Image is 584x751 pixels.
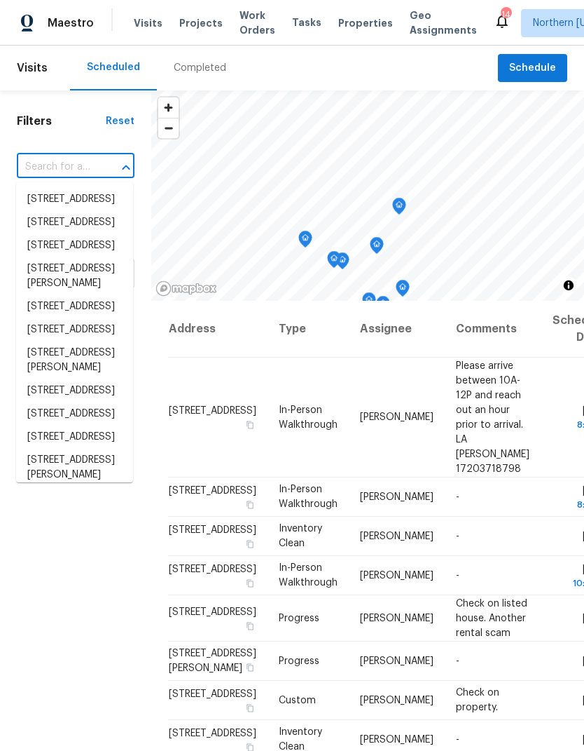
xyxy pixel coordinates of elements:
span: Geo Assignments [410,8,477,38]
span: Check on property. [456,688,499,712]
div: 14 [501,8,510,21]
li: [STREET_ADDRESS] [16,188,133,211]
button: Copy Address [244,419,256,431]
span: [PERSON_NAME] [360,492,433,501]
span: [STREET_ADDRESS] [169,607,256,616]
span: [STREET_ADDRESS] [169,728,256,738]
span: Visits [134,16,162,31]
span: - [456,531,459,541]
li: [STREET_ADDRESS] [16,379,133,402]
div: Reset [106,114,134,129]
span: [STREET_ADDRESS] [169,525,256,534]
span: In-Person Walkthrough [279,563,338,588]
th: Address [168,301,267,358]
div: Map marker [298,231,312,252]
div: Scheduled [87,60,140,75]
span: Maestro [48,15,94,32]
div: Map marker [396,280,410,302]
li: [STREET_ADDRESS] [16,295,133,318]
span: [PERSON_NAME] [360,695,433,705]
span: Work Orders [239,8,275,38]
li: [STREET_ADDRESS] [16,211,133,234]
span: Schedule [509,60,556,77]
button: Zoom in [158,97,179,118]
button: Copy Address [244,498,256,510]
li: [STREET_ADDRESS][PERSON_NAME] [16,341,133,379]
button: Schedule [498,54,567,83]
th: Type [267,301,349,358]
span: In-Person Walkthrough [279,405,338,429]
span: - [456,570,459,580]
li: [STREET_ADDRESS][PERSON_NAME] [16,449,133,487]
div: Map marker [370,237,384,259]
button: Copy Address [244,661,256,674]
div: Map marker [392,198,406,219]
span: - [456,656,459,665]
span: Tasks [292,18,321,27]
span: - [456,734,459,744]
span: [PERSON_NAME] [360,656,433,665]
li: [STREET_ADDRESS] [16,318,133,341]
span: Progress [279,656,319,665]
button: Copy Address [244,576,256,589]
li: [STREET_ADDRESS] [16,402,133,426]
input: Search for an address... [17,156,95,178]
button: Copy Address [244,701,256,714]
div: Map marker [327,251,341,273]
button: Copy Address [244,619,256,632]
a: Mapbox homepage [155,280,217,297]
span: [STREET_ADDRESS] [169,406,256,416]
span: Properties [338,16,393,31]
li: [STREET_ADDRESS][PERSON_NAME] [16,257,133,295]
span: Custom [279,695,316,705]
button: Toggle attribution [560,277,577,294]
span: [PERSON_NAME] [360,734,433,744]
span: [PERSON_NAME] [360,613,433,623]
div: Map marker [376,296,390,318]
span: Toggle attribution [564,278,573,293]
button: Zoom out [158,118,179,138]
button: Copy Address [244,537,256,550]
h1: Filters [17,113,106,130]
span: Visits [17,51,48,85]
span: [STREET_ADDRESS] [169,689,256,698]
span: Check on listed house. Another rental scam [456,598,527,637]
div: Map marker [335,252,349,274]
span: Please arrive between 10A-12P and reach out an hour prior to arrival. LA [PERSON_NAME] 17203718798 [456,360,529,473]
span: [STREET_ADDRESS] [169,485,256,495]
span: [PERSON_NAME] [360,531,433,541]
span: Progress [279,613,319,623]
th: Comments [445,301,541,358]
span: [PERSON_NAME] [360,412,433,422]
span: [PERSON_NAME] [360,570,433,580]
li: [STREET_ADDRESS] [16,234,133,257]
span: - [456,492,459,501]
span: Projects [179,16,223,31]
li: [STREET_ADDRESS] [16,426,133,449]
span: Inventory Clean [279,524,322,548]
th: Assignee [349,301,445,358]
span: [STREET_ADDRESS] [169,564,256,574]
div: Completed [174,61,226,76]
button: Close [116,158,136,177]
span: [STREET_ADDRESS][PERSON_NAME] [169,649,256,673]
div: Map marker [362,292,376,314]
span: In-Person Walkthrough [279,485,338,509]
